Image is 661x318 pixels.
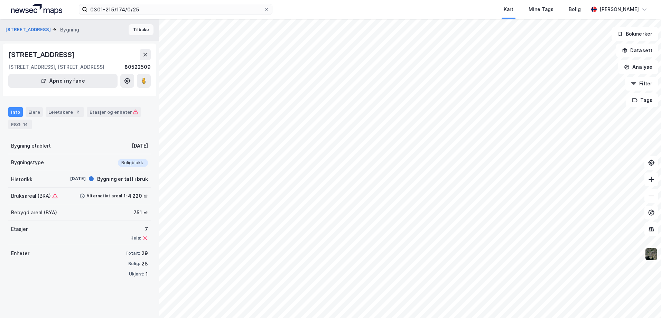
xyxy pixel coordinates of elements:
[8,120,32,129] div: ESG
[128,192,148,200] div: 4 220 ㎡
[97,175,148,183] div: Bygning er tatt i bruk
[626,285,661,318] div: Kontrollprogram for chat
[8,74,118,88] button: Åpne i ny fane
[11,192,58,200] div: Bruksareal (BRA)
[626,285,661,318] iframe: Chat Widget
[8,49,76,60] div: [STREET_ADDRESS]
[612,27,658,41] button: Bokmerker
[11,208,57,217] div: Bebygd areal (BYA)
[129,271,144,277] div: Ukjent:
[87,4,264,15] input: Søk på adresse, matrikkel, gårdeiere, leietakere eller personer
[11,249,29,258] div: Enheter
[529,5,553,13] div: Mine Tags
[504,5,513,13] div: Kart
[11,142,51,150] div: Bygning etablert
[11,4,62,15] img: logo.a4113a55bc3d86da70a041830d287a7e.svg
[11,175,32,184] div: Historikk
[133,208,148,217] div: 751 ㎡
[128,261,140,266] div: Bolig:
[11,158,44,167] div: Bygningstype
[130,235,141,241] div: Heis:
[125,251,140,256] div: Totalt:
[86,193,127,199] div: Alternativt areal 1:
[625,77,658,91] button: Filter
[74,109,81,115] div: 2
[599,5,639,13] div: [PERSON_NAME]
[645,247,658,261] img: 9k=
[626,93,658,107] button: Tags
[22,121,29,128] div: 14
[6,26,52,33] button: [STREET_ADDRESS]
[618,60,658,74] button: Analyse
[60,26,79,34] div: Bygning
[146,270,148,278] div: 1
[141,260,148,268] div: 28
[11,225,28,233] div: Etasjer
[616,44,658,57] button: Datasett
[90,109,138,115] div: Etasjer og enheter
[124,63,151,71] div: 80522509
[132,142,148,150] div: [DATE]
[58,176,86,182] div: [DATE]
[130,225,148,233] div: 7
[141,249,148,258] div: 29
[8,63,104,71] div: [STREET_ADDRESS], [STREET_ADDRESS]
[129,24,153,35] button: Tilbake
[569,5,581,13] div: Bolig
[8,107,23,117] div: Info
[26,107,43,117] div: Eiere
[46,107,84,117] div: Leietakere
